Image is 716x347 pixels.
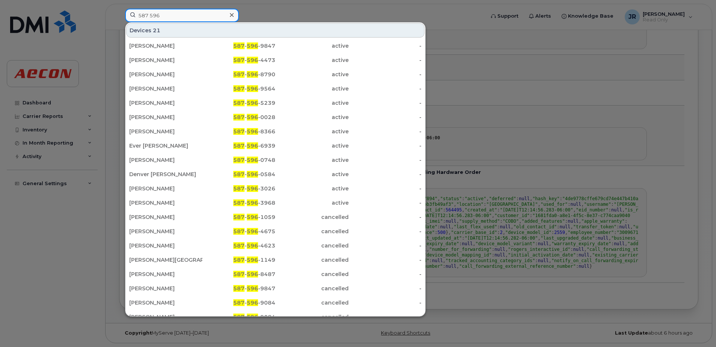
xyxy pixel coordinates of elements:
div: active [275,156,349,164]
div: [PERSON_NAME] [129,85,202,92]
div: Ever [PERSON_NAME] [129,142,202,149]
div: cancelled [275,285,349,292]
div: - -8790 [202,71,276,78]
div: [PERSON_NAME] [129,299,202,306]
span: 596 [247,57,258,63]
div: - [349,228,422,235]
div: cancelled [275,228,349,235]
div: [PERSON_NAME] [129,313,202,321]
div: - [349,113,422,121]
div: cancelled [275,270,349,278]
div: active [275,85,349,92]
a: [PERSON_NAME]587-596-8366active- [126,125,424,138]
a: [PERSON_NAME]587-596-8790active- [126,68,424,81]
div: - [349,42,422,50]
span: 587 [233,114,245,121]
div: - -1149 [202,256,276,264]
span: 596 [247,214,258,220]
div: - -4675 [202,228,276,235]
a: [PERSON_NAME]587-596-4473active- [126,53,424,67]
div: - [349,213,422,221]
span: 596 [247,128,258,135]
div: - [349,313,422,321]
a: [PERSON_NAME]587-596-9564active- [126,82,424,95]
div: [PERSON_NAME] [129,113,202,121]
span: 587 [233,85,245,92]
div: active [275,170,349,178]
span: 596 [247,271,258,278]
div: cancelled [275,242,349,249]
div: - [349,242,422,249]
div: - -9084 [202,313,276,321]
div: active [275,99,349,107]
div: - -5239 [202,99,276,107]
div: [PERSON_NAME] [129,99,202,107]
div: [PERSON_NAME] [129,199,202,207]
div: - [349,156,422,164]
div: [PERSON_NAME] [129,56,202,64]
a: [PERSON_NAME]587-596-3026active- [126,182,424,195]
a: [PERSON_NAME]587-596-1059cancelled- [126,210,424,224]
span: 596 [247,114,258,121]
span: 21 [153,27,160,34]
span: 587 [233,185,245,192]
span: 596 [247,242,258,249]
div: active [275,42,349,50]
div: [PERSON_NAME][GEOGRAPHIC_DATA] [129,256,202,264]
a: [PERSON_NAME]587-596-9084cancelled- [126,310,424,324]
span: 596 [247,42,258,49]
div: - [349,56,422,64]
div: - -4623 [202,242,276,249]
span: 587 [233,228,245,235]
span: 596 [247,185,258,192]
span: 587 [233,157,245,163]
span: 596 [247,142,258,149]
div: cancelled [275,313,349,321]
span: 587 [233,71,245,78]
div: - [349,85,422,92]
div: - -3026 [202,185,276,192]
div: - -0748 [202,156,276,164]
div: cancelled [275,256,349,264]
div: active [275,113,349,121]
div: - [349,170,422,178]
a: [PERSON_NAME]587-596-4675cancelled- [126,225,424,238]
span: 587 [233,199,245,206]
div: cancelled [275,213,349,221]
span: 587 [233,271,245,278]
div: active [275,185,349,192]
a: [PERSON_NAME]587-596-9847cancelled- [126,282,424,295]
span: 587 [233,314,245,320]
div: - -9564 [202,85,276,92]
span: 596 [247,199,258,206]
div: - [349,71,422,78]
span: 596 [247,299,258,306]
div: active [275,128,349,135]
div: - [349,199,422,207]
span: 587 [233,299,245,306]
div: - -0028 [202,113,276,121]
div: - [349,285,422,292]
div: active [275,199,349,207]
span: 596 [247,100,258,106]
div: [PERSON_NAME] [129,128,202,135]
a: [PERSON_NAME]587-596-8487cancelled- [126,267,424,281]
div: - -9847 [202,285,276,292]
input: Find something... [125,9,239,22]
div: [PERSON_NAME] [129,156,202,164]
div: active [275,142,349,149]
span: 596 [247,256,258,263]
span: 587 [233,285,245,292]
div: [PERSON_NAME] [129,185,202,192]
div: - -8366 [202,128,276,135]
div: - -6939 [202,142,276,149]
div: active [275,56,349,64]
div: - -4473 [202,56,276,64]
span: 587 [233,57,245,63]
div: active [275,71,349,78]
span: 587 [233,214,245,220]
div: - [349,256,422,264]
div: - [349,299,422,306]
a: Ever [PERSON_NAME]587-596-6939active- [126,139,424,152]
a: [PERSON_NAME]587-596-5239active- [126,96,424,110]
